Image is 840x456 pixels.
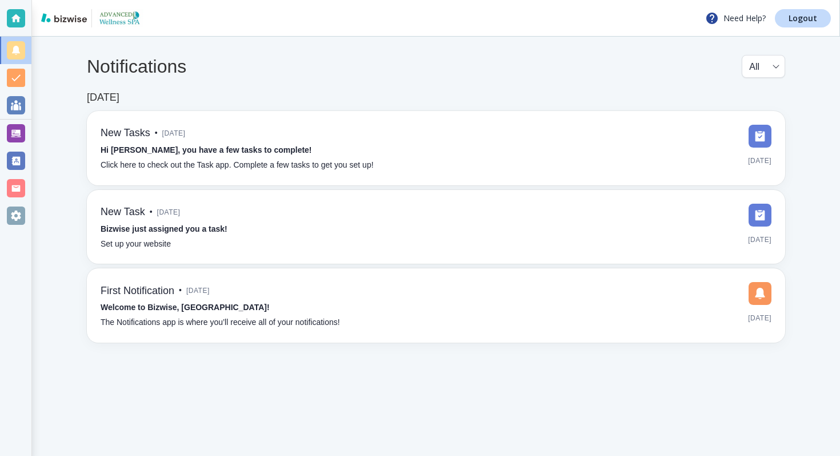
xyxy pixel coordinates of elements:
span: [DATE] [157,204,181,221]
img: bizwise [41,13,87,22]
p: Logout [789,14,817,22]
img: DashboardSidebarTasks.svg [749,125,771,148]
h6: New Task [101,206,145,219]
a: New Tasks•[DATE]Hi [PERSON_NAME], you have a few tasks to complete!Click here to check out the Ta... [87,111,785,185]
span: [DATE] [162,125,186,142]
p: • [155,127,158,140]
p: Set up your website [101,238,171,251]
a: First Notification•[DATE]Welcome to Bizwise, [GEOGRAPHIC_DATA]!The Notifications app is where you... [87,268,785,343]
strong: Bizwise just assigned you a task! [101,224,227,233]
strong: Hi [PERSON_NAME], you have a few tasks to complete! [101,145,312,154]
h6: New Tasks [101,127,150,140]
span: [DATE] [748,310,771,327]
p: The Notifications app is where you’ll receive all of your notifications! [101,316,340,329]
h6: [DATE] [87,92,119,104]
p: • [179,284,182,297]
h6: First Notification [101,285,174,298]
p: • [150,206,153,219]
span: [DATE] [186,282,210,299]
h4: Notifications [87,55,186,77]
span: [DATE] [748,231,771,248]
img: DashboardSidebarNotification.svg [749,282,771,305]
div: All [749,55,778,77]
a: New Task•[DATE]Bizwise just assigned you a task!Set up your website[DATE] [87,190,785,264]
p: Need Help? [705,11,766,25]
strong: Welcome to Bizwise, [GEOGRAPHIC_DATA]! [101,303,270,312]
p: Click here to check out the Task app. Complete a few tasks to get you set up! [101,159,374,172]
a: Logout [775,9,831,27]
img: DashboardSidebarTasks.svg [749,204,771,227]
img: Advanced Wellness Spa [97,9,143,27]
span: [DATE] [748,152,771,169]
